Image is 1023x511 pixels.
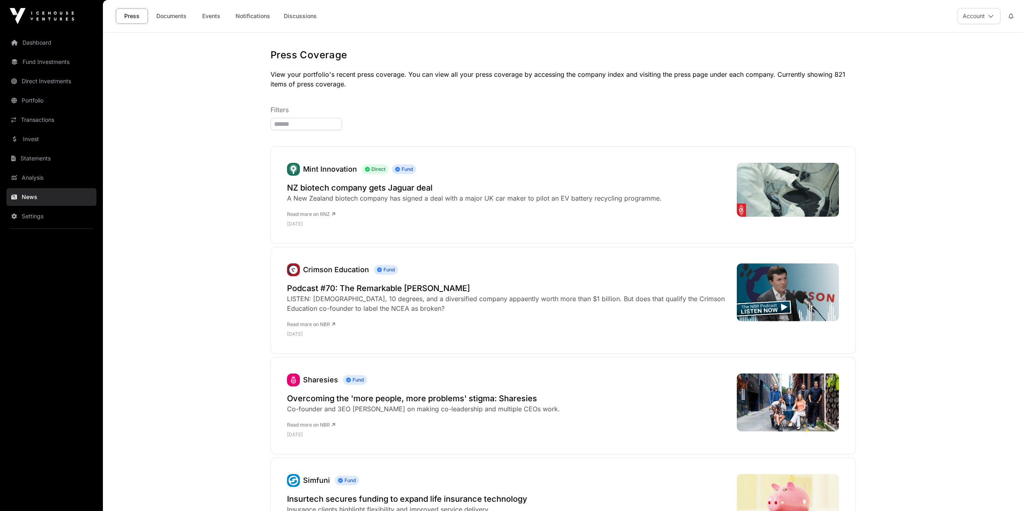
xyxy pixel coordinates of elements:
[230,8,275,24] a: Notifications
[737,163,839,217] img: 4K2DXWV_687835b9ce478d6e7495c317_Mint_2_jpg.png
[374,265,398,275] span: Fund
[151,8,192,24] a: Documents
[271,70,856,89] p: View your portfolio's recent press coverage. You can view all your press coverage by accessing th...
[957,8,1000,24] button: Account
[287,211,335,217] a: Read more on RNZ
[287,263,300,276] img: unnamed.jpg
[6,72,96,90] a: Direct Investments
[10,8,74,24] img: Icehouse Ventures Logo
[287,321,335,327] a: Read more on NBR
[737,263,839,321] img: NBRP-Episode-70-Jamie-Beaton-LEAD-GIF.gif
[335,476,359,485] span: Fund
[6,150,96,167] a: Statements
[6,53,96,71] a: Fund Investments
[287,474,300,487] a: Simfuni
[287,193,662,203] div: A New Zealand biotech company has signed a deal with a major UK car maker to pilot an EV battery ...
[287,474,300,487] img: Simfuni-favicon.svg
[287,294,729,313] div: LISTEN: [DEMOGRAPHIC_DATA], 10 degrees, and a diversified company appaently worth more than $1 bi...
[6,34,96,51] a: Dashboard
[287,404,560,414] div: Co-founder and 3EO [PERSON_NAME] on making co-leadership and multiple CEOs work.
[303,376,338,384] a: Sharesies
[983,472,1023,511] iframe: Chat Widget
[303,265,369,274] a: Crimson Education
[287,263,300,276] a: Crimson Education
[287,182,662,193] a: NZ biotech company gets Jaguar deal
[287,163,300,176] a: Mint Innovation
[287,374,300,386] a: Sharesies
[279,8,322,24] a: Discussions
[392,164,416,174] span: Fund
[6,169,96,187] a: Analysis
[287,431,560,438] p: [DATE]
[362,164,389,174] span: Direct
[287,493,527,505] a: Insurtech secures funding to expand life insurance technology
[303,165,357,173] a: Mint Innovation
[116,8,148,24] a: Press
[287,331,729,337] p: [DATE]
[6,130,96,148] a: Invest
[287,393,560,404] a: Overcoming the 'more people, more problems' stigma: Sharesies
[737,374,839,431] img: Sharesies-co-founders_4407.jpeg
[287,163,300,176] img: Mint.svg
[195,8,227,24] a: Events
[6,188,96,206] a: News
[6,207,96,225] a: Settings
[6,111,96,129] a: Transactions
[303,476,330,484] a: Simfuni
[271,49,856,62] h1: Press Coverage
[287,221,662,227] p: [DATE]
[271,105,856,115] p: Filters
[287,422,335,428] a: Read more on NBR
[6,92,96,109] a: Portfolio
[287,283,729,294] a: Podcast #70: The Remarkable [PERSON_NAME]
[287,374,300,386] img: sharesies_logo.jpeg
[343,375,367,385] span: Fund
